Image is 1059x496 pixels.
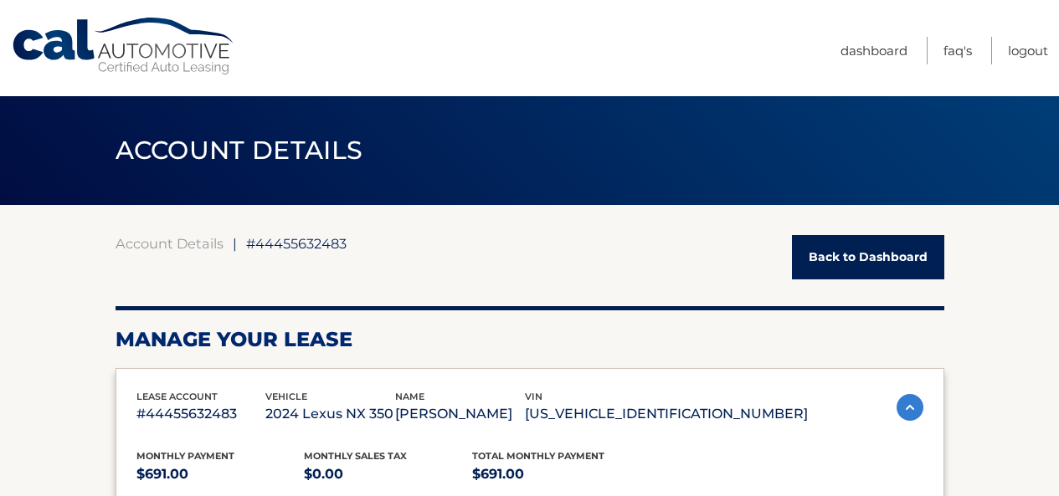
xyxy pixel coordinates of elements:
p: $0.00 [304,463,472,486]
a: Logout [1008,37,1048,64]
p: [PERSON_NAME] [395,402,525,426]
a: Account Details [116,235,224,252]
a: Back to Dashboard [792,235,944,279]
a: Cal Automotive [11,17,237,76]
span: lease account [136,391,218,402]
span: ACCOUNT DETAILS [116,135,363,166]
span: | [233,235,237,252]
p: $691.00 [136,463,305,486]
span: Monthly Payment [136,450,234,462]
span: name [395,391,424,402]
span: vehicle [265,391,307,402]
a: FAQ's [943,37,972,64]
img: accordion-active.svg [897,394,923,421]
span: #44455632483 [246,235,347,252]
h2: Manage Your Lease [116,327,944,352]
p: 2024 Lexus NX 350 [265,402,395,426]
p: [US_VEHICLE_IDENTIFICATION_NUMBER] [525,402,808,426]
p: #44455632483 [136,402,266,426]
p: $691.00 [472,463,640,486]
span: vin [525,391,542,402]
span: Total Monthly Payment [472,450,604,462]
span: Monthly sales Tax [304,450,407,462]
a: Dashboard [841,37,907,64]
